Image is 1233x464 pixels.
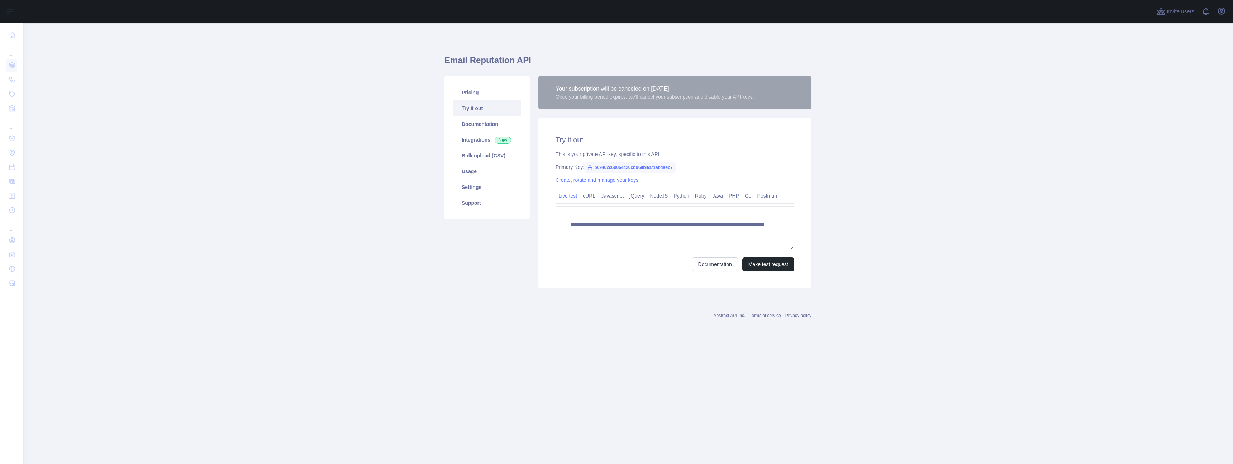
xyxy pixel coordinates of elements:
[580,190,598,202] a: cURL
[556,164,794,171] div: Primary Key:
[6,218,17,232] div: ...
[453,148,521,164] a: Bulk upload (CSV)
[556,177,638,183] a: Create, rotate and manage your keys
[710,190,726,202] a: Java
[556,190,580,202] a: Live test
[453,195,521,211] a: Support
[692,257,738,271] a: Documentation
[742,190,754,202] a: Go
[453,179,521,195] a: Settings
[453,100,521,116] a: Try it out
[453,116,521,132] a: Documentation
[742,257,794,271] button: Make test request
[1155,6,1196,17] button: Invite users
[495,137,511,144] span: New
[692,190,710,202] a: Ruby
[453,85,521,100] a: Pricing
[453,164,521,179] a: Usage
[556,93,754,100] div: Once your billing period expires, we'll cancel your subscription and disable your API keys.
[6,43,17,57] div: ...
[444,55,811,72] h1: Email Reputation API
[671,190,692,202] a: Python
[1167,8,1194,16] span: Invite users
[647,190,671,202] a: NodeJS
[453,132,521,148] a: Integrations New
[754,190,780,202] a: Postman
[556,85,754,93] div: Your subscription will be canceled on [DATE]
[556,151,794,158] div: This is your private API key, specific to this API.
[627,190,647,202] a: jQuery
[598,190,627,202] a: Javascript
[726,190,742,202] a: PHP
[6,116,17,131] div: ...
[785,313,811,318] a: Privacy policy
[556,135,794,145] h2: Try it out
[714,313,746,318] a: Abstract API Inc.
[749,313,781,318] a: Terms of service
[584,162,676,173] span: b69462c6b064420cbd69b4d71ab4aeb7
